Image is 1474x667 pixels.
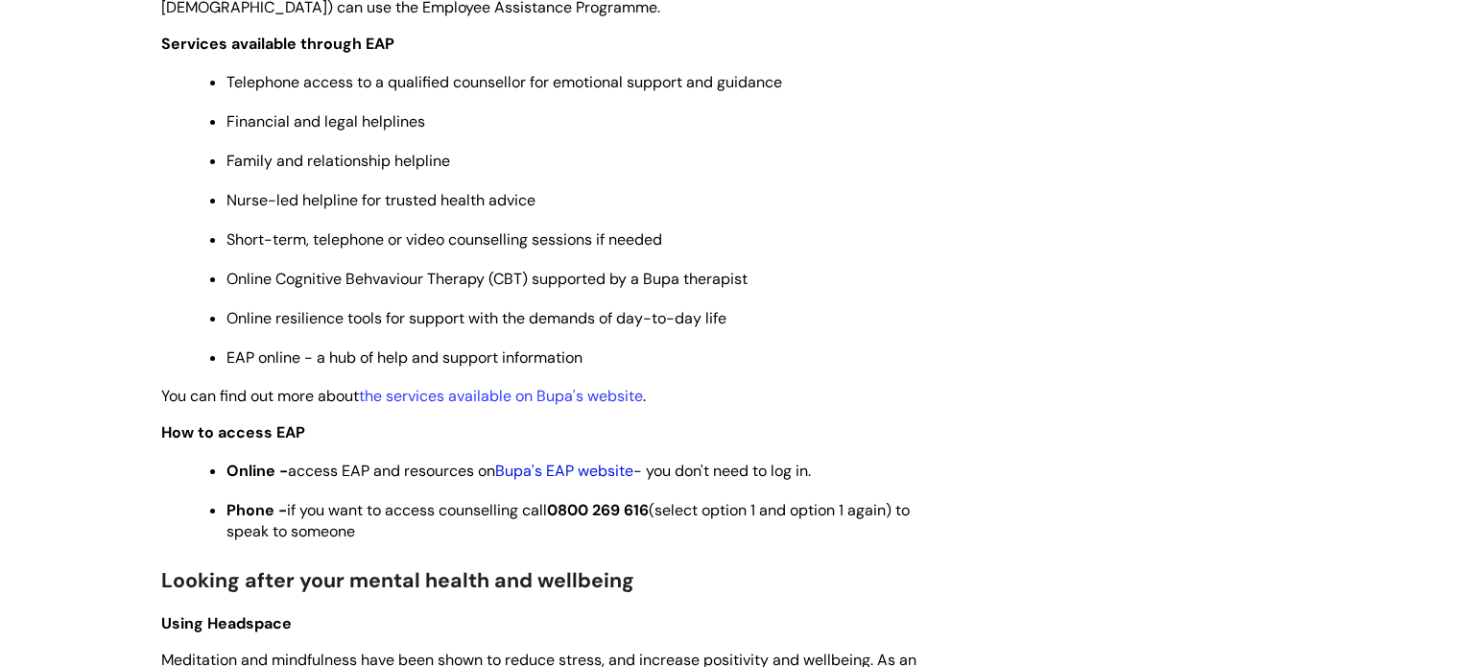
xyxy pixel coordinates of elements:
span: Online Cognitive Behvaviour Therapy (CBT) supported by a Bupa therapist [226,269,748,289]
span: Family and relationship helpline [226,151,450,171]
span: Online resilience tools for support with the demands of day-to-day life [226,308,726,328]
span: Financial and legal helplines [226,111,425,131]
a: the services available on Bupa's website [359,386,643,406]
strong: How to access EAP [161,422,305,442]
span: Telephone access to a qualified counsellor for emotional support and guidance [226,72,782,92]
a: Bupa's EAP website [495,461,633,481]
span: EAP online - a hub of help and support information [226,347,582,368]
span: if you want to access counselling call (select option 1 and option 1 again) to speak to someone [226,500,910,541]
strong: 0800 269 616 [547,500,649,520]
span: access EAP and resources on - you don't need to log in. [226,461,811,481]
span: Short-term, telephone or video counselling sessions if needed [226,229,662,250]
span: Looking after your mental health and wellbeing [161,567,634,594]
span: Nurse-led helpline for trusted health advice [226,190,535,210]
strong: Services available through EAP [161,34,394,54]
span: Using Headspace [161,613,292,633]
span: You can find out more about . [161,386,646,406]
strong: Online - [226,461,288,481]
strong: Phone - [226,500,287,520]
